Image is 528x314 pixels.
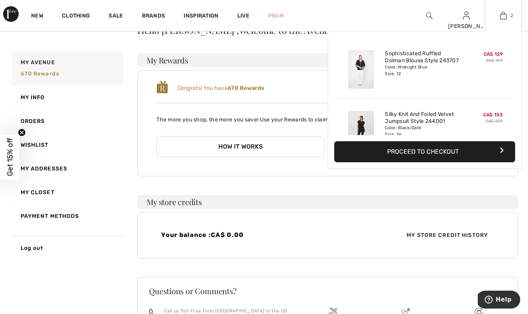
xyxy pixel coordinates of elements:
h3: My store credits [137,195,518,209]
span: CA$ 129 [484,51,503,57]
span: Welcome to the Avenue! [239,25,337,35]
button: Close teaser [18,128,26,136]
span: My Avenue [21,58,55,67]
button: Proceed to Checkout [334,141,515,162]
a: 2 [485,11,521,20]
div: [PERSON_NAME] [448,22,484,30]
iframe: Opens a widget where you can find more information [478,291,520,310]
a: New [31,12,43,21]
a: Silky Knit And Foiled Velvet Jumpsuit Style 244001 [385,111,461,125]
a: Live [237,12,249,20]
span: Inspiration [184,12,218,21]
div: Hello [PERSON_NAME] , [137,25,518,35]
span: CA$ 0.00 [211,231,244,239]
h3: Questions or Comments? [149,287,506,295]
h3: My Rewards [137,53,518,67]
a: Sophisticated Ruffled Dolman Blouse Style 243707 [385,50,461,64]
a: Clothing [62,12,90,21]
a: Payment Methods [10,204,123,228]
a: Brands [142,12,165,21]
a: Wishlist [10,133,123,157]
img: loyalty_logo_r.svg [156,80,168,94]
span: My Store Credit History [400,231,494,239]
img: search the website [426,11,433,20]
s: CA$ 279 [486,119,503,124]
b: 670 Rewards [228,85,264,91]
a: Orders [10,109,123,133]
s: CA$ 199 [486,58,503,63]
a: Log out [10,236,123,260]
button: How it works [156,136,325,157]
img: 1ère Avenue [3,6,19,22]
div: Color: Black/Gold Size: 14 [385,125,461,137]
a: My Addresses [10,157,123,181]
img: Sophisticated Ruffled Dolman Blouse Style 243707 [348,50,374,89]
span: 670 rewards [21,70,59,77]
a: Prom [268,12,284,20]
a: Sale [109,12,123,21]
p: The more you shop, the more you save! Use your Rewards to claim your free pieces! [156,109,499,124]
span: CA$ 153 [483,112,503,118]
span: 2 [510,12,513,19]
a: Sign In [463,12,470,19]
a: My Info [10,86,123,109]
img: My Bag [500,11,507,20]
a: My Closet [10,181,123,204]
img: Silky Knit And Foiled Velvet Jumpsuit Style 244001 [348,111,374,149]
h4: Your balance : [161,231,323,239]
img: My Info [463,11,470,20]
span: Congrats! You have [177,85,265,91]
span: Get 15% off [5,138,14,176]
div: Color: Midnight Blue Size: 12 [385,64,461,77]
